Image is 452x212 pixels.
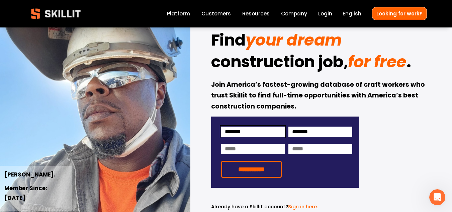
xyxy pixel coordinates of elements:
[242,9,270,18] a: folder dropdown
[4,170,56,180] strong: [PERSON_NAME].
[167,9,190,18] a: Platform
[211,80,426,113] strong: Join America’s fastest-growing database of craft workers who trust Skillit to find full-time oppo...
[246,29,342,51] em: your dream
[343,9,361,18] div: language picker
[25,4,86,24] img: Skillit
[281,9,307,18] a: Company
[406,50,411,77] strong: .
[201,9,231,18] a: Customers
[288,203,317,210] a: Sign in here
[211,203,359,211] p: .
[242,10,270,17] span: Resources
[211,203,288,210] span: Already have a Skillit account?
[429,189,445,205] iframe: Intercom live chat
[372,7,427,20] a: Looking for work?
[211,28,246,55] strong: Find
[348,51,406,73] em: for free
[343,10,361,17] span: English
[211,50,348,77] strong: construction job,
[4,184,49,203] strong: Member Since: [DATE]
[318,9,332,18] a: Login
